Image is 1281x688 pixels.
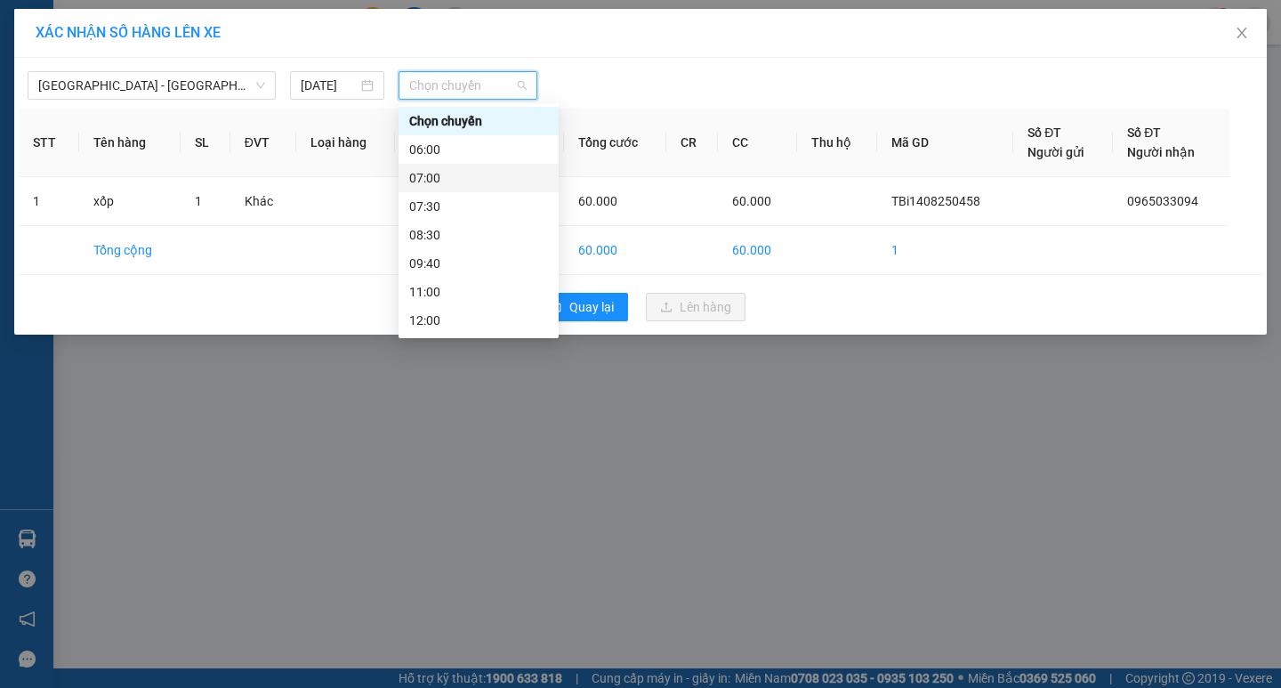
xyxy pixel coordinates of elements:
td: Khác [230,177,297,226]
span: 0965033094 [1127,194,1198,208]
span: 1 [195,194,202,208]
th: SL [181,109,230,177]
button: rollbackQuay lại [536,293,628,321]
div: 07:00 [409,168,548,188]
button: Close [1217,9,1267,59]
th: CC [718,109,797,177]
span: Số ĐT [1027,125,1061,140]
strong: HOTLINE : [104,26,164,39]
span: close [1235,26,1249,40]
div: 07:30 [409,197,548,216]
th: Tổng cước [564,109,666,177]
div: 06:00 [409,140,548,159]
span: VP [PERSON_NAME] - [52,64,218,111]
button: uploadLên hàng [646,293,745,321]
span: 60.000 [732,194,771,208]
span: - [52,45,56,61]
th: Tên hàng [79,109,181,177]
span: 0965033094 [60,120,139,135]
td: xốp [79,177,181,226]
span: Gửi [13,72,32,85]
th: Loại hàng [296,109,395,177]
span: Hà Nội - Thái Thụy (45 chỗ) [38,72,265,99]
span: Người gửi [1027,145,1084,159]
span: Chọn chuyến [409,72,527,99]
div: 08:30 [409,225,548,245]
div: Chọn chuyến [399,107,559,135]
span: Quay lại [569,297,614,317]
td: Tổng cộng [79,226,181,275]
td: 1 [877,226,1014,275]
span: XÁC NHẬN SỐ HÀNG LÊN XE [36,24,221,41]
td: 60.000 [564,226,666,275]
td: 1 [19,177,79,226]
span: TBi1408250458 [891,194,980,208]
span: Số ĐT [1127,125,1161,140]
th: STT [19,109,79,177]
span: Người nhận [1127,145,1195,159]
span: 60.000 [578,194,617,208]
strong: CÔNG TY VẬN TẢI ĐỨC TRƯỞNG [38,10,230,23]
th: CR [666,109,718,177]
span: - [55,120,139,135]
input: 14/08/2025 [301,76,359,95]
div: 09:40 [409,254,548,273]
th: Ghi chú [395,109,478,177]
div: 11:00 [409,282,548,302]
span: 14 [PERSON_NAME], [PERSON_NAME] [52,64,218,111]
th: Thu hộ [797,109,877,177]
td: 60.000 [718,226,797,275]
div: Chọn chuyến [409,111,548,131]
th: Mã GD [877,109,1014,177]
div: 12:00 [409,311,548,330]
th: ĐVT [230,109,297,177]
